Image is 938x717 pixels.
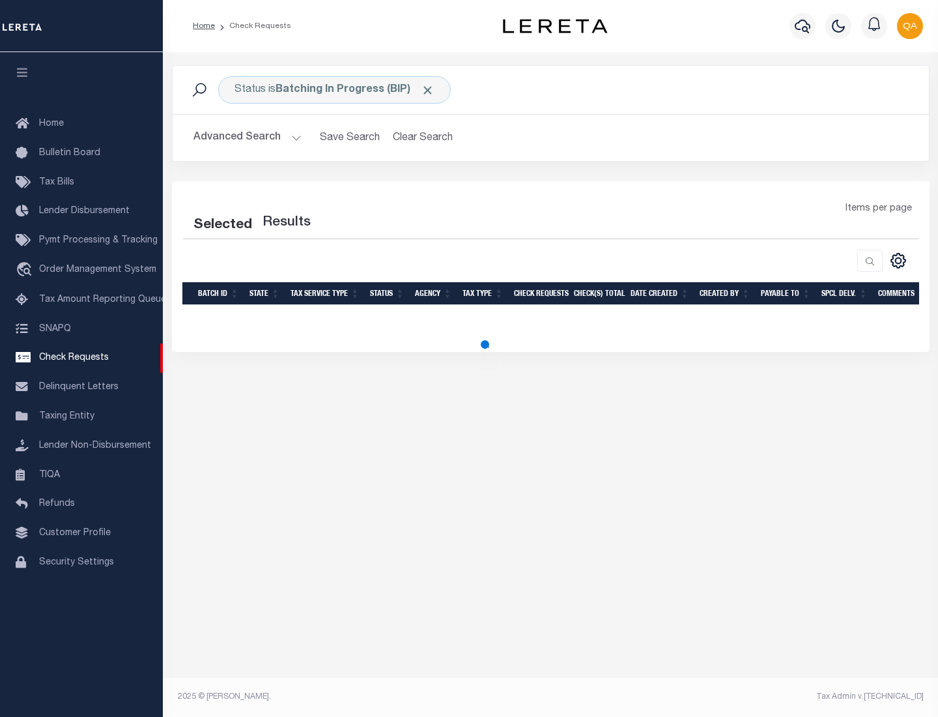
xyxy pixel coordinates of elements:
[193,22,215,30] a: Home
[39,441,151,450] span: Lender Non-Disbursement
[285,282,365,305] th: Tax Service Type
[509,282,569,305] th: Check Requests
[39,178,74,187] span: Tax Bills
[215,20,291,32] li: Check Requests
[193,215,252,236] div: Selected
[39,119,64,128] span: Home
[39,558,114,567] span: Security Settings
[244,282,285,305] th: State
[897,13,923,39] img: svg+xml;base64,PHN2ZyB4bWxucz0iaHR0cDovL3d3dy53My5vcmcvMjAwMC9zdmciIHBvaW50ZXItZXZlbnRzPSJub25lIi...
[694,282,756,305] th: Created By
[39,324,71,333] span: SNAPQ
[276,85,434,95] b: Batching In Progress (BIP)
[39,207,130,216] span: Lender Disbursement
[312,125,388,151] button: Save Search
[39,236,158,245] span: Pymt Processing & Tracking
[193,125,302,151] button: Advanced Search
[39,529,111,538] span: Customer Profile
[39,265,156,274] span: Order Management System
[410,282,457,305] th: Agency
[39,383,119,392] span: Delinquent Letters
[365,282,410,305] th: Status
[39,470,60,479] span: TIQA
[16,262,36,279] i: travel_explore
[39,149,100,158] span: Bulletin Board
[873,282,931,305] th: Comments
[39,353,109,362] span: Check Requests
[756,282,816,305] th: Payable To
[625,282,694,305] th: Date Created
[218,76,451,104] div: Click to Edit
[846,202,912,216] span: Items per page
[39,412,94,421] span: Taxing Entity
[39,295,166,304] span: Tax Amount Reporting Queue
[388,125,459,151] button: Clear Search
[457,282,509,305] th: Tax Type
[168,691,551,703] div: 2025 © [PERSON_NAME].
[569,282,625,305] th: Check(s) Total
[421,83,434,97] span: Click to Remove
[503,19,607,33] img: logo-dark.svg
[816,282,873,305] th: Spcl Delv.
[263,212,311,233] label: Results
[39,499,75,508] span: Refunds
[193,282,244,305] th: Batch Id
[560,691,924,703] div: Tax Admin v.[TECHNICAL_ID]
